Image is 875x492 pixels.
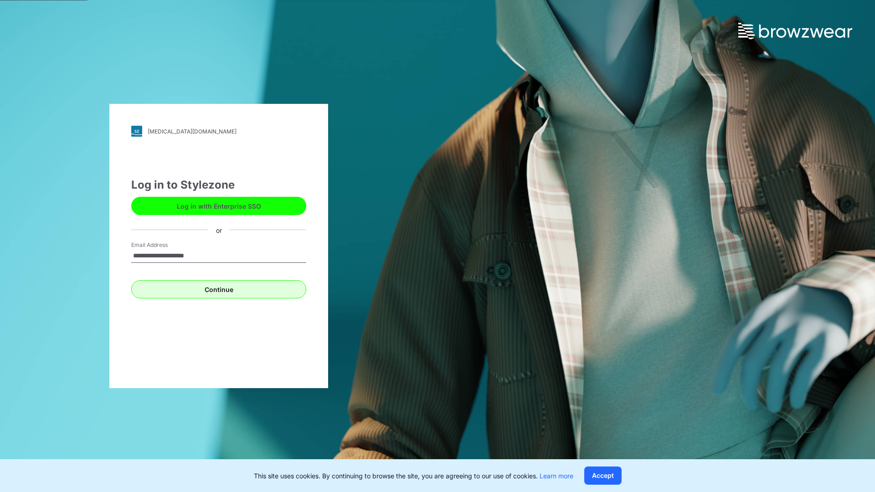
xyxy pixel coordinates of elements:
button: Accept [584,466,622,485]
div: Log in to Stylezone [131,177,306,193]
img: browzwear-logo.73288ffb.svg [738,23,852,39]
p: This site uses cookies. By continuing to browse the site, you are agreeing to our use of cookies. [254,471,573,481]
label: Email Address [131,241,195,249]
div: or [209,225,229,235]
a: Learn more [540,472,573,480]
button: Continue [131,280,306,298]
img: svg+xml;base64,PHN2ZyB3aWR0aD0iMjgiIGhlaWdodD0iMjgiIHZpZXdCb3g9IjAgMCAyOCAyOCIgZmlsbD0ibm9uZSIgeG... [131,126,142,137]
a: [MEDICAL_DATA][DOMAIN_NAME] [131,126,306,137]
button: Log in with Enterprise SSO [131,197,306,215]
div: [MEDICAL_DATA][DOMAIN_NAME] [148,128,237,135]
